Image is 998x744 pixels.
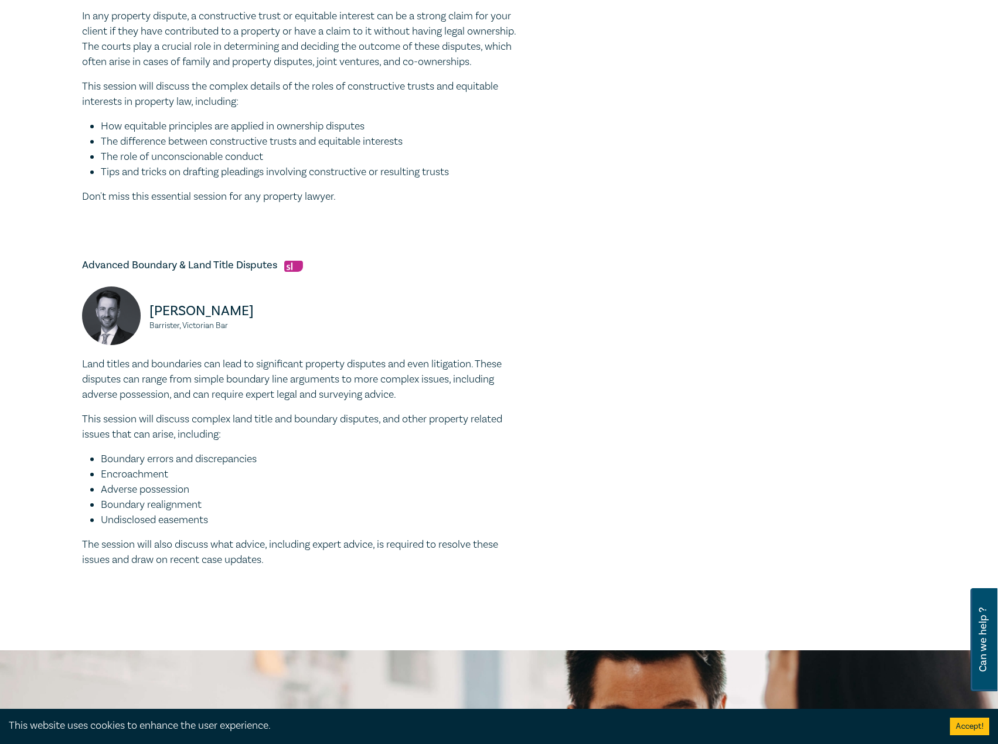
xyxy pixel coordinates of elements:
p: The session will also discuss what advice, including expert advice, is required to resolve these ... [82,537,527,568]
p: [PERSON_NAME] [149,302,298,320]
li: Adverse possession [101,482,527,497]
h5: Advanced Boundary & Land Title Disputes [82,258,527,272]
small: Barrister, Victorian Bar [149,322,298,330]
p: In any property dispute, a constructive trust or equitable interest can be a strong claim for you... [82,9,527,70]
li: The difference between constructive trusts and equitable interests [101,134,527,149]
li: Undisclosed easements [101,513,527,528]
p: This session will discuss the complex details of the roles of constructive trusts and equitable i... [82,79,527,110]
p: Land titles and boundaries can lead to significant property disputes and even litigation. These d... [82,357,527,402]
li: Tips and tricks on drafting pleadings involving constructive or resulting trusts [101,165,527,180]
li: Boundary realignment [101,497,527,513]
div: This website uses cookies to enhance the user experience. [9,718,932,733]
li: Encroachment [101,467,527,482]
li: How equitable principles are applied in ownership disputes [101,119,527,134]
p: Don't miss this essential session for any property lawyer. [82,189,527,204]
li: The role of unconscionable conduct [101,149,527,165]
span: Can we help ? [977,595,989,684]
button: Accept cookies [950,718,989,735]
img: Substantive Law [284,261,303,272]
p: This session will discuss complex land title and boundary disputes, and other property related is... [82,412,527,442]
img: Tom Egan [82,286,141,345]
li: Boundary errors and discrepancies [101,452,527,467]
